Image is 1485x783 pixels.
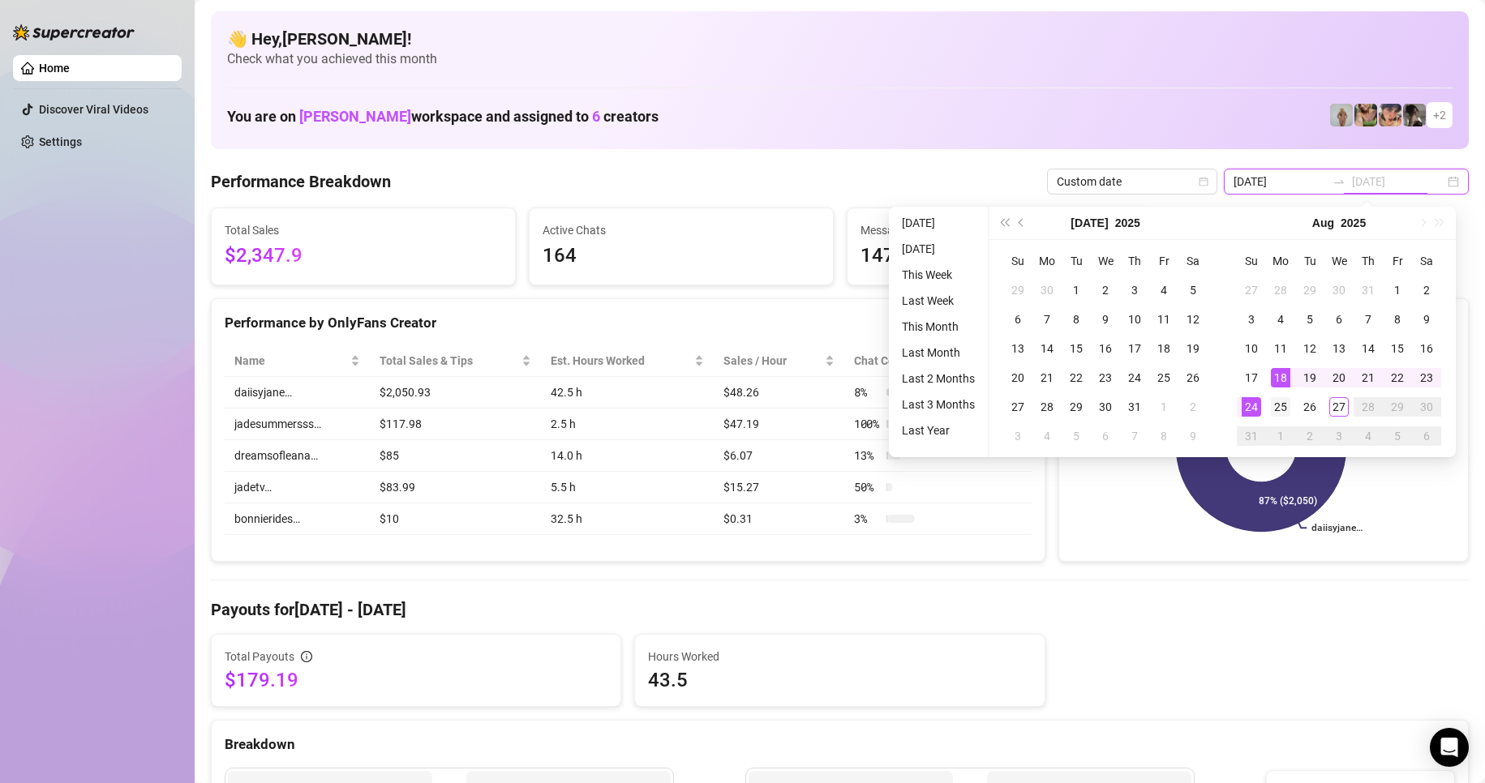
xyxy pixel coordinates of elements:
[1271,339,1290,358] div: 11
[1329,426,1349,446] div: 3
[995,207,1013,239] button: Last year (Control + left)
[1354,246,1383,276] th: Th
[1388,339,1407,358] div: 15
[211,598,1469,621] h4: Payouts for [DATE] - [DATE]
[1125,397,1144,417] div: 31
[1417,397,1436,417] div: 30
[1237,276,1266,305] td: 2025-07-27
[1096,426,1115,446] div: 6
[1125,310,1144,329] div: 10
[1149,334,1178,363] td: 2025-07-18
[1324,421,1354,451] td: 2025-09-03
[648,648,1031,665] span: Hours Worked
[1120,421,1149,451] td: 2025-08-07
[1149,246,1178,276] th: Fr
[1091,305,1120,334] td: 2025-07-09
[1154,339,1174,358] div: 18
[1358,426,1378,446] div: 4
[1300,280,1320,300] div: 29
[1125,339,1144,358] div: 17
[1333,175,1346,188] span: swap-right
[1358,368,1378,387] div: 21
[1271,397,1290,417] div: 25
[1433,106,1446,124] span: + 2
[1037,397,1057,417] div: 28
[227,50,1453,68] span: Check what you achieved this month
[1178,305,1208,334] td: 2025-07-12
[1032,392,1062,421] td: 2025-07-28
[1008,310,1028,329] div: 6
[1149,276,1178,305] td: 2025-07-04
[1091,334,1120,363] td: 2025-07-16
[1067,310,1086,329] div: 8
[1329,368,1349,387] div: 20
[1037,280,1057,300] div: 30
[1242,368,1261,387] div: 17
[1412,421,1441,451] td: 2025-09-06
[895,369,981,388] li: Last 2 Months
[714,440,844,472] td: $6.07
[1242,426,1261,446] div: 31
[1120,276,1149,305] td: 2025-07-03
[714,472,844,503] td: $15.27
[1295,276,1324,305] td: 2025-07-29
[1300,368,1320,387] div: 19
[1149,363,1178,392] td: 2025-07-25
[1383,421,1412,451] td: 2025-09-05
[1062,334,1091,363] td: 2025-07-15
[1388,397,1407,417] div: 29
[1295,392,1324,421] td: 2025-08-26
[1354,392,1383,421] td: 2025-08-28
[1312,207,1334,239] button: Choose a month
[1354,276,1383,305] td: 2025-07-31
[1242,310,1261,329] div: 3
[1271,280,1290,300] div: 28
[1057,169,1208,194] span: Custom date
[541,440,714,472] td: 14.0 h
[1032,363,1062,392] td: 2025-07-21
[1154,280,1174,300] div: 4
[1237,305,1266,334] td: 2025-08-03
[1067,397,1086,417] div: 29
[1067,280,1086,300] div: 1
[1403,104,1426,126] img: daiisyjane
[1266,246,1295,276] th: Mo
[1271,426,1290,446] div: 1
[1271,368,1290,387] div: 18
[1266,421,1295,451] td: 2025-09-01
[1383,334,1412,363] td: 2025-08-15
[1412,246,1441,276] th: Sa
[895,421,981,440] li: Last Year
[1067,339,1086,358] div: 15
[1062,392,1091,421] td: 2025-07-29
[861,221,1138,239] span: Messages Sent
[370,503,541,535] td: $10
[895,395,981,414] li: Last 3 Months
[1008,280,1028,300] div: 29
[1062,363,1091,392] td: 2025-07-22
[1183,368,1203,387] div: 26
[1183,397,1203,417] div: 2
[13,24,135,41] img: logo-BBDzfeDw.svg
[541,377,714,409] td: 42.5 h
[1178,421,1208,451] td: 2025-08-09
[1300,426,1320,446] div: 2
[854,383,880,401] span: 8 %
[1091,246,1120,276] th: We
[1120,363,1149,392] td: 2025-07-24
[225,409,370,440] td: jadesummersss…
[895,213,981,233] li: [DATE]
[1266,392,1295,421] td: 2025-08-25
[1154,397,1174,417] div: 1
[541,472,714,503] td: 5.5 h
[541,409,714,440] td: 2.5 h
[1032,305,1062,334] td: 2025-07-07
[370,440,541,472] td: $85
[1003,276,1032,305] td: 2025-06-29
[1271,310,1290,329] div: 4
[1388,368,1407,387] div: 22
[592,108,600,125] span: 6
[1003,392,1032,421] td: 2025-07-27
[225,377,370,409] td: daiisyjane…
[714,409,844,440] td: $47.19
